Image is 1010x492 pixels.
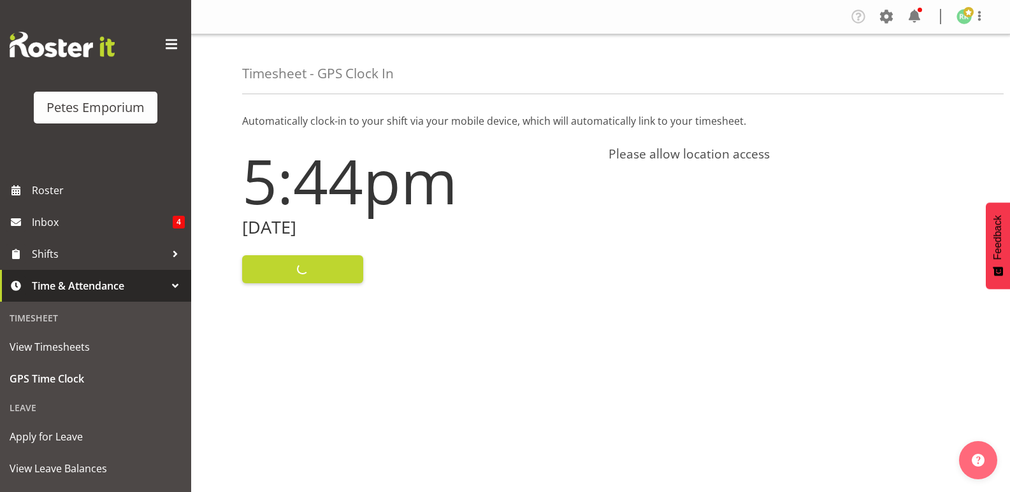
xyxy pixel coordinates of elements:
span: Roster [32,181,185,200]
a: Apply for Leave [3,421,188,453]
span: Time & Attendance [32,276,166,295]
span: GPS Time Clock [10,369,182,388]
img: ruth-robertson-taylor722.jpg [956,9,972,24]
button: Feedback - Show survey [986,202,1010,289]
span: View Timesheets [10,337,182,356]
h4: Timesheet - GPS Clock In [242,66,394,81]
h2: [DATE] [242,218,593,237]
span: 4 [173,216,185,228]
span: Inbox [32,213,173,232]
a: View Timesheets [3,331,188,363]
span: Feedback [992,215,1004,260]
img: help-xxl-2.png [972,454,985,467]
h4: Please allow location access [609,146,960,162]
span: Apply for Leave [10,427,182,446]
div: Petes Emporium [47,98,145,117]
p: Automatically clock-in to your shift via your mobile device, which will automatically link to you... [242,113,959,129]
h1: 5:44pm [242,146,593,215]
span: Shifts [32,244,166,264]
span: View Leave Balances [10,459,182,478]
div: Timesheet [3,305,188,331]
div: Leave [3,395,188,421]
img: Rosterit website logo [10,32,115,57]
a: View Leave Balances [3,453,188,484]
a: GPS Time Clock [3,363,188,395]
